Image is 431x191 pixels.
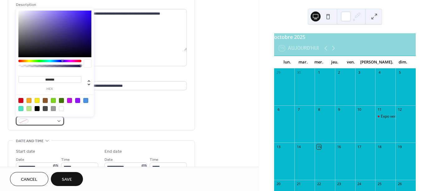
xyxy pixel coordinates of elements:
span: Date [104,156,113,163]
div: #8B572A [43,98,48,103]
button: Save [51,172,83,186]
div: [PERSON_NAME]. [359,56,395,68]
div: 15 [317,144,321,149]
div: 16 [337,144,341,149]
div: #7ED321 [51,98,56,103]
div: #9013FE [75,98,80,103]
div: #50E3C2 [18,106,23,111]
div: 8 [317,107,321,112]
span: Time [61,156,70,163]
div: #000000 [35,106,40,111]
div: 20 [276,182,281,186]
div: 4 [377,70,382,75]
div: 5 [397,70,402,75]
label: hex [18,87,81,91]
div: #D0021B [18,98,23,103]
div: Start date [16,148,35,155]
div: 11 [377,107,382,112]
div: #417505 [59,98,64,103]
div: #F5A623 [27,98,31,103]
div: Description [16,2,186,8]
div: octobre 2025 [274,33,416,41]
div: #4A90E2 [83,98,88,103]
div: 19 [397,144,402,149]
div: dim. [395,56,411,68]
div: 2 [337,70,341,75]
div: 14 [296,144,301,149]
div: 30 [296,70,301,75]
div: 29 [276,70,281,75]
div: End date [104,148,122,155]
button: Cancel [10,172,48,186]
div: 24 [357,182,362,186]
div: mar. [295,56,311,68]
div: 13 [276,144,281,149]
div: #9B9B9B [51,106,56,111]
div: 7 [296,107,301,112]
span: Date [16,156,24,163]
div: Expo vente artisanale [381,114,418,119]
span: Save [62,176,72,183]
div: 6 [276,107,281,112]
div: 21 [296,182,301,186]
div: 23 [337,182,341,186]
div: 9 [337,107,341,112]
div: #BD10E0 [67,98,72,103]
div: #4A4A4A [43,106,48,111]
div: 26 [397,182,402,186]
div: #F8E71C [35,98,40,103]
div: 1 [317,70,321,75]
div: 18 [377,144,382,149]
span: Time [150,156,158,163]
div: Expo vente artisanale [375,114,395,119]
div: 10 [357,107,362,112]
div: 3 [357,70,362,75]
div: lun. [279,56,295,68]
span: Cancel [21,176,37,183]
div: #FFFFFF [59,106,64,111]
div: Location [16,74,186,80]
div: ven. [343,56,359,68]
div: 12 [397,107,402,112]
div: jeu. [327,56,343,68]
div: 25 [377,182,382,186]
div: mer. [311,56,327,68]
div: 17 [357,144,362,149]
span: Date and time [16,138,44,144]
div: 22 [317,182,321,186]
div: #B8E986 [27,106,31,111]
